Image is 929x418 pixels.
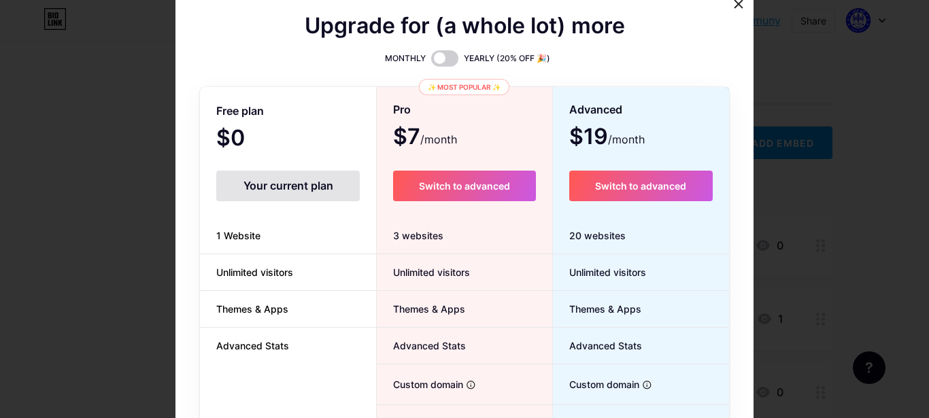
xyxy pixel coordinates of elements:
[553,265,646,279] span: Unlimited visitors
[464,52,550,65] span: YEARLY (20% OFF 🎉)
[216,99,264,123] span: Free plan
[200,338,305,353] span: Advanced Stats
[553,338,642,353] span: Advanced Stats
[216,130,282,149] span: $0
[553,302,641,316] span: Themes & Apps
[393,98,411,122] span: Pro
[200,302,305,316] span: Themes & Apps
[377,338,466,353] span: Advanced Stats
[569,128,645,147] span: $19
[216,171,360,201] div: Your current plan
[377,302,465,316] span: Themes & Apps
[393,171,535,201] button: Switch to advanced
[377,377,463,391] span: Custom domain
[419,180,510,192] span: Switch to advanced
[393,128,457,147] span: $7
[419,79,509,95] div: ✨ Most popular ✨
[377,217,552,254] div: 3 websites
[553,217,729,254] div: 20 websites
[385,52,426,65] span: MONTHLY
[569,98,622,122] span: Advanced
[305,18,625,34] span: Upgrade for (a whole lot) more
[200,265,309,279] span: Unlimited visitors
[377,265,470,279] span: Unlimited visitors
[200,228,277,243] span: 1 Website
[569,171,713,201] button: Switch to advanced
[595,180,686,192] span: Switch to advanced
[608,131,645,147] span: /month
[553,377,639,391] span: Custom domain
[420,131,457,147] span: /month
